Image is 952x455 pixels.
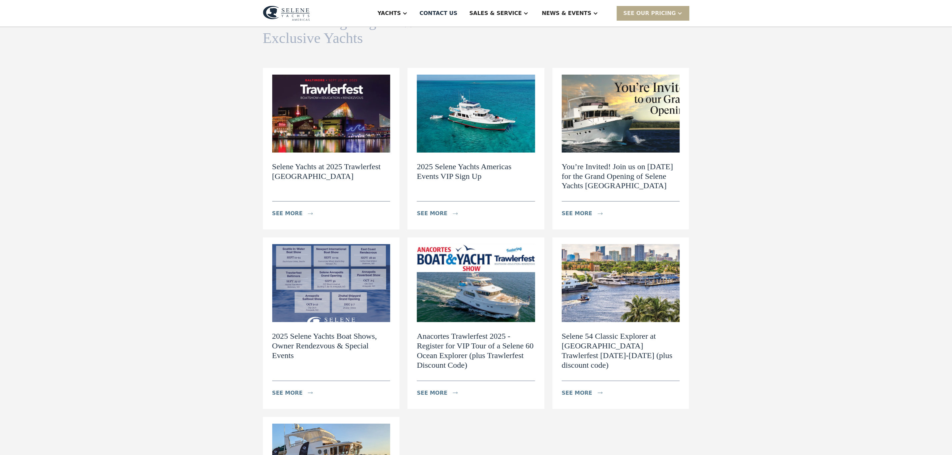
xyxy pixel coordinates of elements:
h2: You’re Invited! Join us on [DATE] for the Grand Opening of Selene Yachts [GEOGRAPHIC_DATA] [562,162,680,191]
div: SEE Our Pricing [617,6,689,20]
div: Sales & Service [470,9,522,17]
div: see more [417,210,448,218]
h2: 2025 Selene Yachts Boat Shows, Owner Rendezvous & Special Events [272,331,391,360]
img: icon [598,213,603,215]
h1: Events - [263,14,456,47]
a: 2025 Selene Yachts Americas Events VIP Sign Upsee moreicon [408,68,544,229]
a: Anacortes Trawlerfest 2025 - Register for VIP Tour of a Selene 60 Ocean Explorer (plus Trawlerfes... [408,237,544,409]
a: Selene Yachts at 2025 Trawlerfest [GEOGRAPHIC_DATA]see moreicon [263,68,400,229]
a: You’re Invited! Join us on [DATE] for the Grand Opening of Selene Yachts [GEOGRAPHIC_DATA]see mor... [552,68,689,229]
img: icon [598,392,603,394]
div: see more [272,210,303,218]
div: News & EVENTS [542,9,591,17]
span: Navigating the World of Exclusive Yachts [263,14,454,46]
div: Contact US [420,9,458,17]
h2: Anacortes Trawlerfest 2025 - Register for VIP Tour of a Selene 60 Ocean Explorer (plus Trawlerfes... [417,331,535,370]
a: Selene 54 Classic Explorer at [GEOGRAPHIC_DATA] Trawlerfest [DATE]-[DATE] (plus discount code)see... [552,237,689,409]
a: 2025 Selene Yachts Boat Shows, Owner Rendezvous & Special Eventssee moreicon [263,237,400,409]
img: icon [308,392,313,394]
img: icon [453,392,458,394]
img: icon [453,213,458,215]
img: icon [308,213,313,215]
div: Yachts [378,9,401,17]
h2: 2025 Selene Yachts Americas Events VIP Sign Up [417,162,535,181]
div: see more [562,210,592,218]
img: logo [263,6,310,21]
div: see more [562,389,592,397]
h2: Selene Yachts at 2025 Trawlerfest [GEOGRAPHIC_DATA] [272,162,391,181]
div: see more [417,389,448,397]
div: SEE Our Pricing [623,9,676,17]
div: see more [272,389,303,397]
h2: Selene 54 Classic Explorer at [GEOGRAPHIC_DATA] Trawlerfest [DATE]-[DATE] (plus discount code) [562,331,680,370]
